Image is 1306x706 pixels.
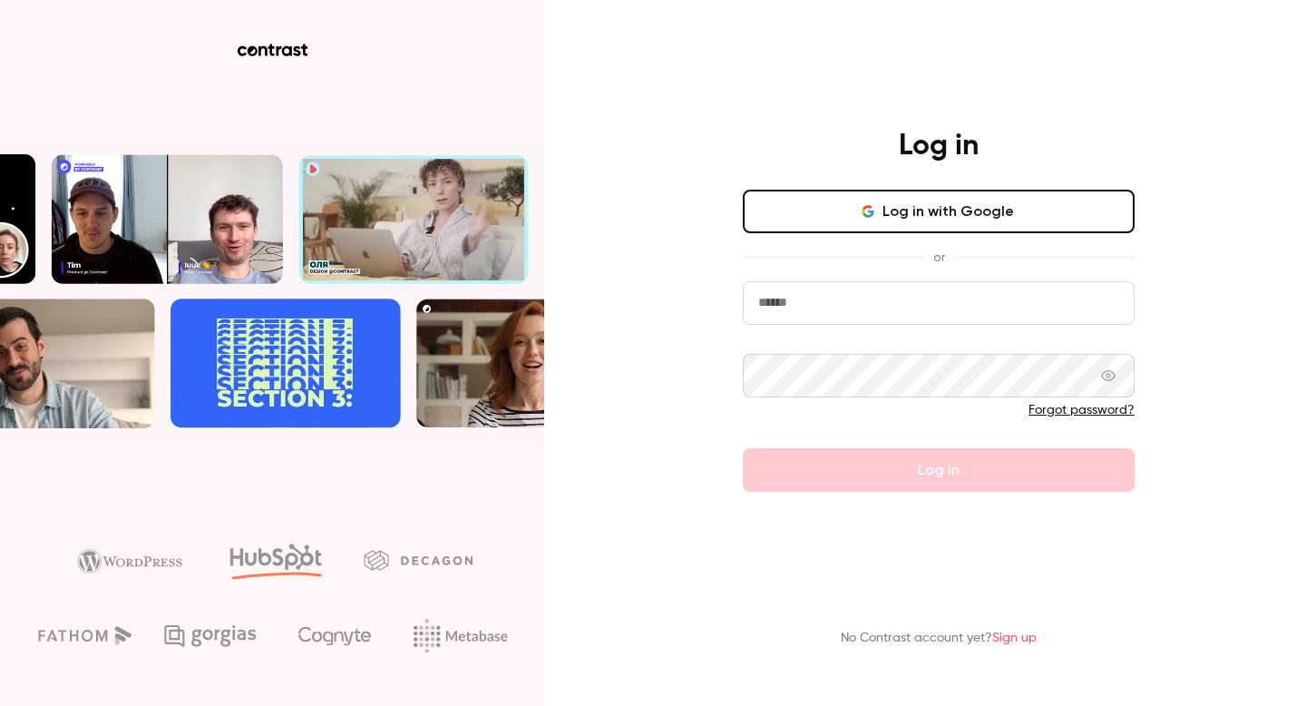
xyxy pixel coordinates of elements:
[841,629,1037,648] p: No Contrast account yet?
[992,632,1037,644] a: Sign up
[364,550,473,570] img: decagon
[924,248,954,267] span: or
[743,190,1135,233] button: Log in with Google
[899,128,979,164] h4: Log in
[1028,404,1135,417] a: Forgot password?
